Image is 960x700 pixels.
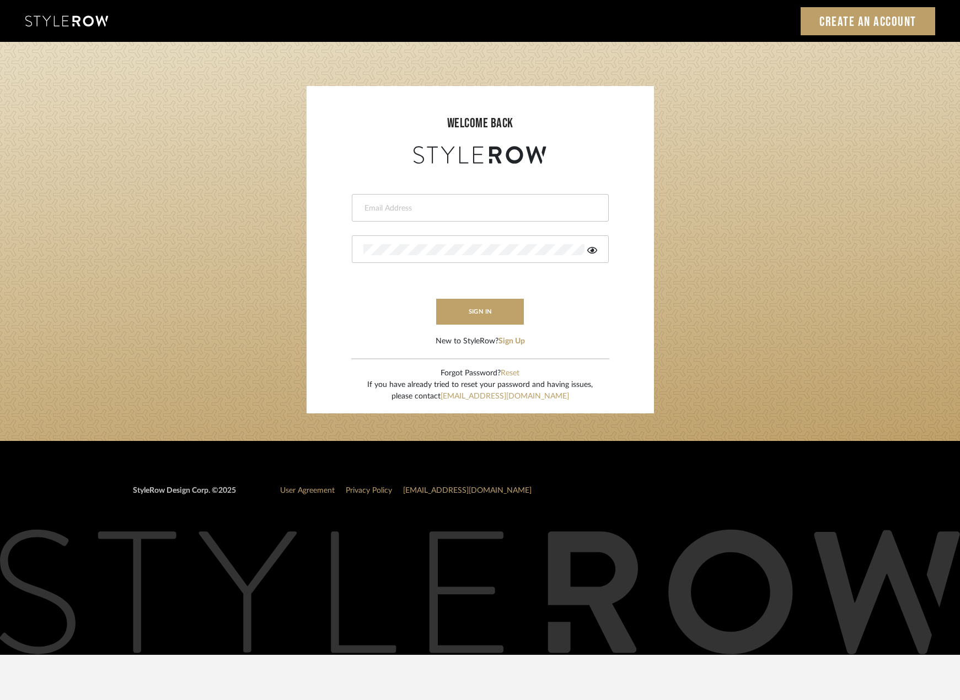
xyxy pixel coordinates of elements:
[801,7,935,35] a: Create an Account
[346,487,392,494] a: Privacy Policy
[501,368,519,379] button: Reset
[367,368,593,379] div: Forgot Password?
[436,336,525,347] div: New to StyleRow?
[436,299,524,325] button: sign in
[367,379,593,402] div: If you have already tried to reset your password and having issues, please contact
[280,487,335,494] a: User Agreement
[318,114,643,133] div: welcome back
[441,392,569,400] a: [EMAIL_ADDRESS][DOMAIN_NAME]
[403,487,532,494] a: [EMAIL_ADDRESS][DOMAIN_NAME]
[133,485,236,505] div: StyleRow Design Corp. ©2025
[363,203,594,214] input: Email Address
[498,336,525,347] button: Sign Up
